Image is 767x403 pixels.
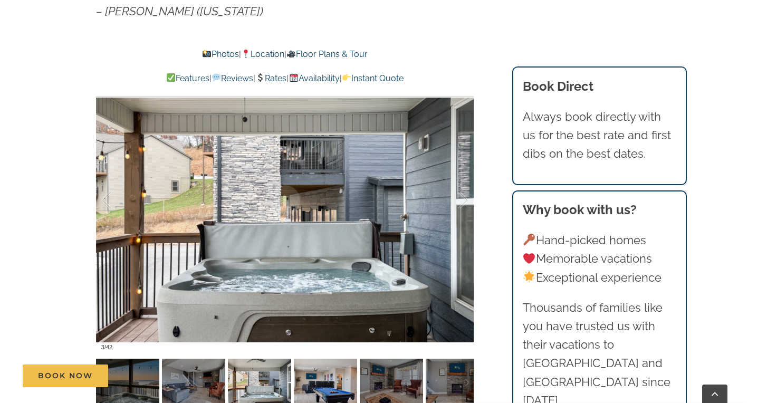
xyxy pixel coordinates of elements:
[523,79,593,94] b: Book Direct
[212,73,220,82] img: 💬
[289,73,339,83] a: Availability
[523,108,677,164] p: Always book directly with us for the best rate and first dibs on the best dates.
[287,50,295,58] img: 🎥
[96,72,474,85] p: | | | |
[202,49,238,59] a: Photos
[166,73,209,83] a: Features
[96,47,474,61] p: | |
[241,49,284,59] a: Location
[290,73,298,82] img: 📆
[255,73,286,83] a: Rates
[212,73,253,83] a: Reviews
[96,4,263,18] em: – [PERSON_NAME] ([US_STATE])
[256,73,264,82] img: 💲
[23,364,108,387] a: Book Now
[342,73,351,82] img: 👉
[286,49,368,59] a: Floor Plans & Tour
[203,50,211,58] img: 📸
[342,73,404,83] a: Instant Quote
[523,253,535,264] img: ❤️
[523,234,535,245] img: 🔑
[523,231,677,287] p: Hand-picked homes Memorable vacations Exceptional experience
[38,371,93,380] span: Book Now
[523,271,535,283] img: 🌟
[167,73,175,82] img: ✅
[242,50,250,58] img: 📍
[523,200,677,219] h3: Why book with us?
